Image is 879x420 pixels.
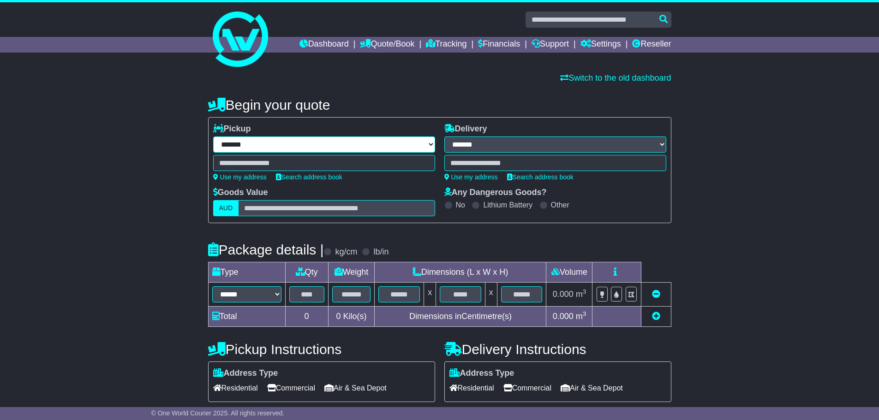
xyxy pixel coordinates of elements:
[151,409,285,417] span: © One World Courier 2025. All rights reserved.
[546,262,592,283] td: Volume
[375,307,546,327] td: Dimensions in Centimetre(s)
[478,37,520,53] a: Financials
[560,73,671,83] a: Switch to the old dashboard
[328,262,375,283] td: Weight
[213,173,267,181] a: Use my address
[444,173,498,181] a: Use my address
[213,200,239,216] label: AUD
[208,242,324,257] h4: Package details |
[299,37,349,53] a: Dashboard
[375,262,546,283] td: Dimensions (L x W x H)
[576,290,586,299] span: m
[213,381,258,395] span: Residential
[444,124,487,134] label: Delivery
[424,283,436,307] td: x
[583,310,586,317] sup: 3
[507,173,574,181] a: Search address book
[652,290,660,299] a: Remove this item
[328,307,375,327] td: Kilo(s)
[553,290,574,299] span: 0.000
[583,288,586,295] sup: 3
[285,262,328,283] td: Qty
[652,312,660,321] a: Add new item
[449,381,494,395] span: Residential
[456,201,465,209] label: No
[485,283,497,307] td: x
[324,381,387,395] span: Air & Sea Depot
[285,307,328,327] td: 0
[208,307,285,327] td: Total
[213,188,268,198] label: Goods Value
[373,247,389,257] label: lb/in
[561,381,623,395] span: Air & Sea Depot
[551,201,569,209] label: Other
[532,37,569,53] a: Support
[632,37,671,53] a: Reseller
[267,381,315,395] span: Commercial
[336,312,341,321] span: 0
[213,368,278,379] label: Address Type
[208,342,435,357] h4: Pickup Instructions
[208,97,671,112] h4: Begin your quote
[208,262,285,283] td: Type
[576,312,586,321] span: m
[360,37,414,53] a: Quote/Book
[580,37,621,53] a: Settings
[335,247,357,257] label: kg/cm
[553,312,574,321] span: 0.000
[213,124,251,134] label: Pickup
[483,201,532,209] label: Lithium Battery
[444,342,671,357] h4: Delivery Instructions
[276,173,342,181] a: Search address book
[449,368,514,379] label: Address Type
[426,37,466,53] a: Tracking
[444,188,547,198] label: Any Dangerous Goods?
[503,381,551,395] span: Commercial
